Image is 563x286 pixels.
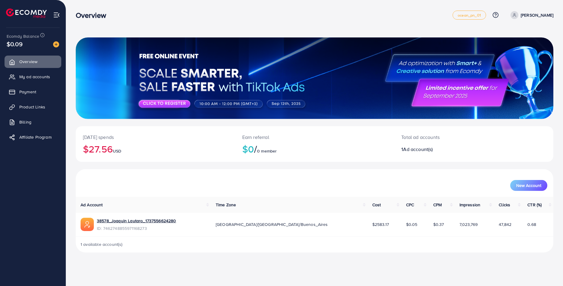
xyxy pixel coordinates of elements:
[453,11,486,20] a: ocean_pn_01
[527,202,542,208] span: CTR (%)
[242,133,387,141] p: Earn referral
[537,259,558,281] iframe: Chat
[7,40,23,48] span: $0.09
[499,202,510,208] span: Clicks
[83,143,228,155] h2: $27.56
[5,116,61,128] a: Billing
[527,221,536,227] span: 0.68
[5,101,61,113] a: Product Links
[5,71,61,83] a: My ad accounts
[516,183,541,188] span: New Account
[97,225,176,231] span: ID: 7462748855971168273
[216,202,236,208] span: Time Zone
[406,202,414,208] span: CPC
[242,143,387,155] h2: $0
[5,131,61,143] a: Affiliate Program
[372,221,389,227] span: $2583.17
[5,56,61,68] a: Overview
[19,104,45,110] span: Product Links
[510,180,547,191] button: New Account
[216,221,328,227] span: [GEOGRAPHIC_DATA]/[GEOGRAPHIC_DATA]/Buenos_Aires
[6,8,47,18] img: logo
[76,11,111,20] h3: Overview
[5,86,61,98] a: Payment
[81,241,123,247] span: 1 available account(s)
[433,221,444,227] span: $0.37
[97,218,176,224] a: 38578_Joaquin Lautaro_1737556624280
[458,13,481,17] span: ocean_pn_01
[53,41,59,47] img: image
[460,202,481,208] span: Impression
[433,202,442,208] span: CPM
[403,146,433,153] span: Ad account(s)
[521,11,553,19] p: [PERSON_NAME]
[254,142,257,156] span: /
[19,74,50,80] span: My ad accounts
[460,221,478,227] span: 7,023,769
[401,133,506,141] p: Total ad accounts
[113,148,121,154] span: USD
[508,11,553,19] a: [PERSON_NAME]
[19,59,37,65] span: Overview
[81,202,103,208] span: Ad Account
[83,133,228,141] p: [DATE] spends
[53,11,60,18] img: menu
[19,119,31,125] span: Billing
[401,146,506,152] h2: 1
[7,33,39,39] span: Ecomdy Balance
[81,218,94,231] img: ic-ads-acc.e4c84228.svg
[406,221,418,227] span: $0.05
[19,89,36,95] span: Payment
[257,148,277,154] span: 0 member
[499,221,511,227] span: 47,842
[372,202,381,208] span: Cost
[19,134,52,140] span: Affiliate Program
